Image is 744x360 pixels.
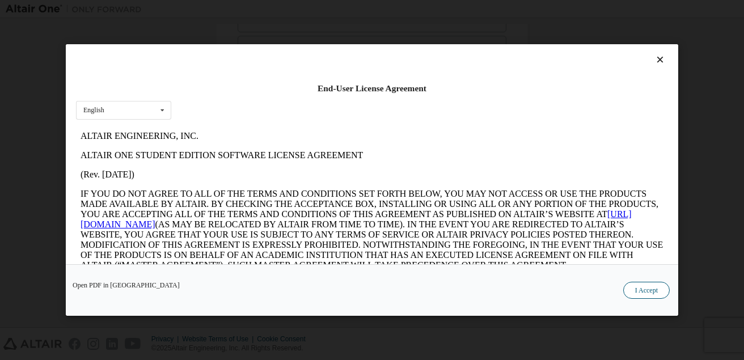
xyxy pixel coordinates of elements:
[623,282,670,299] button: I Accept
[5,62,587,144] p: IF YOU DO NOT AGREE TO ALL OF THE TERMS AND CONDITIONS SET FORTH BELOW, YOU MAY NOT ACCESS OR USE...
[5,24,587,34] p: ALTAIR ONE STUDENT EDITION SOFTWARE LICENSE AGREEMENT
[5,5,587,15] p: ALTAIR ENGINEERING, INC.
[73,282,180,289] a: Open PDF in [GEOGRAPHIC_DATA]
[5,43,587,53] p: (Rev. [DATE])
[5,153,587,194] p: This Altair One Student Edition Software License Agreement (“Agreement”) is between Altair Engine...
[5,83,556,103] a: [URL][DOMAIN_NAME]
[83,107,104,113] div: English
[76,83,668,94] div: End-User License Agreement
